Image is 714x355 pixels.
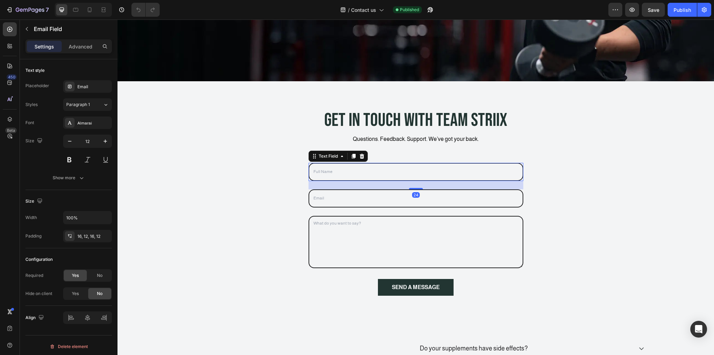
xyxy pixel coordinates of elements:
[97,290,102,297] span: No
[63,211,112,224] input: Auto
[348,6,350,14] span: /
[34,25,109,33] p: Email Field
[77,120,110,126] div: Almarai
[25,290,52,297] div: Hide on client
[260,259,336,277] button: send a message
[674,6,691,14] div: Publish
[117,20,714,355] iframe: Design area
[35,43,54,50] p: Settings
[97,272,102,279] span: No
[131,3,160,17] div: Undo/Redo
[25,233,41,239] div: Padding
[53,174,85,181] div: Show more
[191,170,406,188] input: Email
[46,6,49,14] p: 7
[274,264,322,272] div: send a message
[66,101,90,108] span: Paragraph 1
[642,3,665,17] button: Save
[7,74,17,80] div: 450
[191,143,406,161] input: Full Name
[25,197,44,206] div: Size
[25,67,45,74] div: Text style
[25,172,112,184] button: Show more
[200,134,222,140] div: Text Field
[63,98,112,111] button: Paragraph 1
[5,128,17,133] div: Beta
[72,272,79,279] span: Yes
[295,173,302,178] div: 24
[77,233,110,240] div: 16, 12, 16, 12
[690,321,707,338] div: Open Intercom Messenger
[25,83,49,89] div: Placeholder
[25,313,45,323] div: Align
[50,342,88,351] div: Delete element
[25,214,37,221] div: Width
[72,290,79,297] span: Yes
[25,120,34,126] div: Font
[668,3,697,17] button: Publish
[25,256,53,263] div: Configuration
[77,84,110,90] div: Email
[25,136,44,146] div: Size
[648,7,659,13] span: Save
[400,7,419,13] span: Published
[3,3,52,17] button: 7
[302,325,410,333] p: Do your supplements have side effects?
[69,43,92,50] p: Advanced
[25,101,38,108] div: Styles
[25,272,43,279] div: Required
[25,341,112,352] button: Delete element
[351,6,376,14] span: Contact us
